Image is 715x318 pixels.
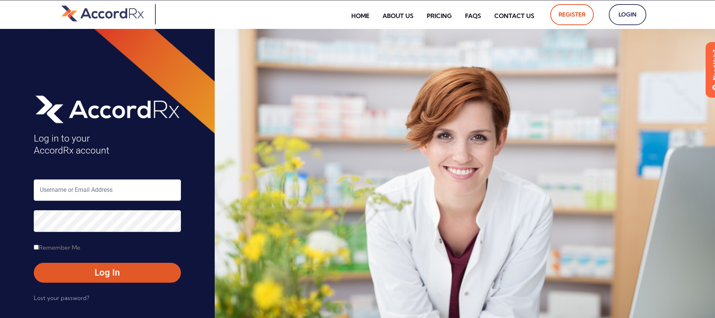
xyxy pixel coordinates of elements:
[34,133,181,157] h4: Log in to your AccordRx account
[459,7,487,24] a: FAQs
[34,263,181,282] button: Log In
[34,179,181,201] input: Username or Email Address
[421,7,458,24] a: Pricing
[34,93,181,125] img: AccordRx_logo_header_white
[61,4,144,23] img: default-logo
[34,241,80,253] label: Remember Me
[617,9,638,21] span: Login
[558,9,586,21] span: Register
[609,4,646,25] a: Login
[346,7,375,24] a: Home
[34,292,89,304] a: Lost your password?
[41,267,173,279] span: Log In
[34,245,39,250] input: Remember Me
[550,4,594,25] a: Register
[489,7,540,24] a: Contact Us
[377,7,419,24] a: About Us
